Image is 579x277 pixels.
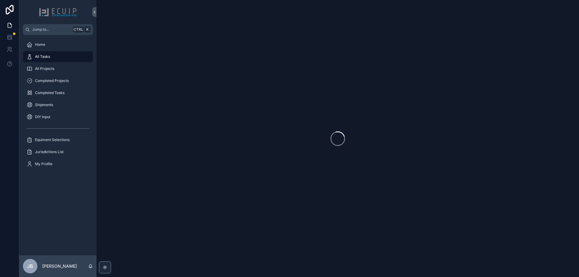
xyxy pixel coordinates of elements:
span: JB [27,263,33,270]
button: Jump to...CtrlK [23,24,93,35]
a: Jurisdictions List [23,146,93,157]
img: App logo [39,7,77,17]
span: My Profile [35,162,52,166]
span: All Tasks [35,54,50,59]
span: Jump to... [32,27,71,32]
span: DIY Input [35,115,50,119]
p: [PERSON_NAME] [42,263,77,269]
span: Equiment Selections [35,137,70,142]
span: K [85,27,90,32]
span: All Projects [35,66,54,71]
a: All Projects [23,63,93,74]
a: Equiment Selections [23,134,93,145]
a: Completed Projects [23,75,93,86]
a: My Profile [23,159,93,169]
span: Jurisdictions List [35,150,64,154]
a: Completed Tasks [23,87,93,98]
div: scrollable content [19,35,96,177]
span: Completed Projects [35,78,69,83]
span: Ctrl [73,27,84,33]
a: Shipments [23,99,93,110]
span: Completed Tasks [35,90,65,95]
a: Home [23,39,93,50]
span: Shipments [35,102,53,107]
span: Home [35,42,45,47]
a: DIY Input [23,112,93,122]
a: All Tasks [23,51,93,62]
